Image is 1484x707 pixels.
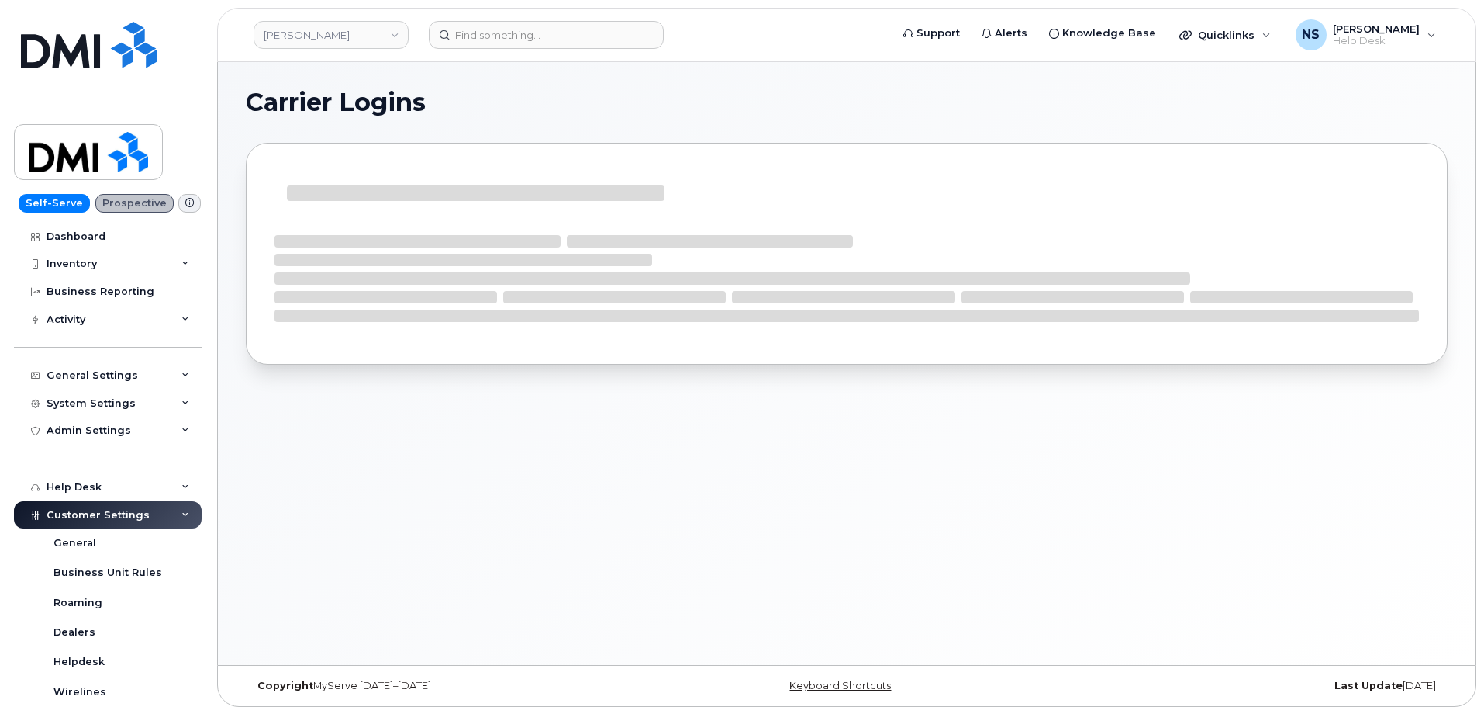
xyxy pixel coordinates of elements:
strong: Copyright [257,680,313,691]
a: Keyboard Shortcuts [789,680,891,691]
strong: Last Update [1334,680,1403,691]
span: Carrier Logins [246,91,426,114]
div: MyServe [DATE]–[DATE] [246,680,647,692]
div: [DATE] [1047,680,1448,692]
